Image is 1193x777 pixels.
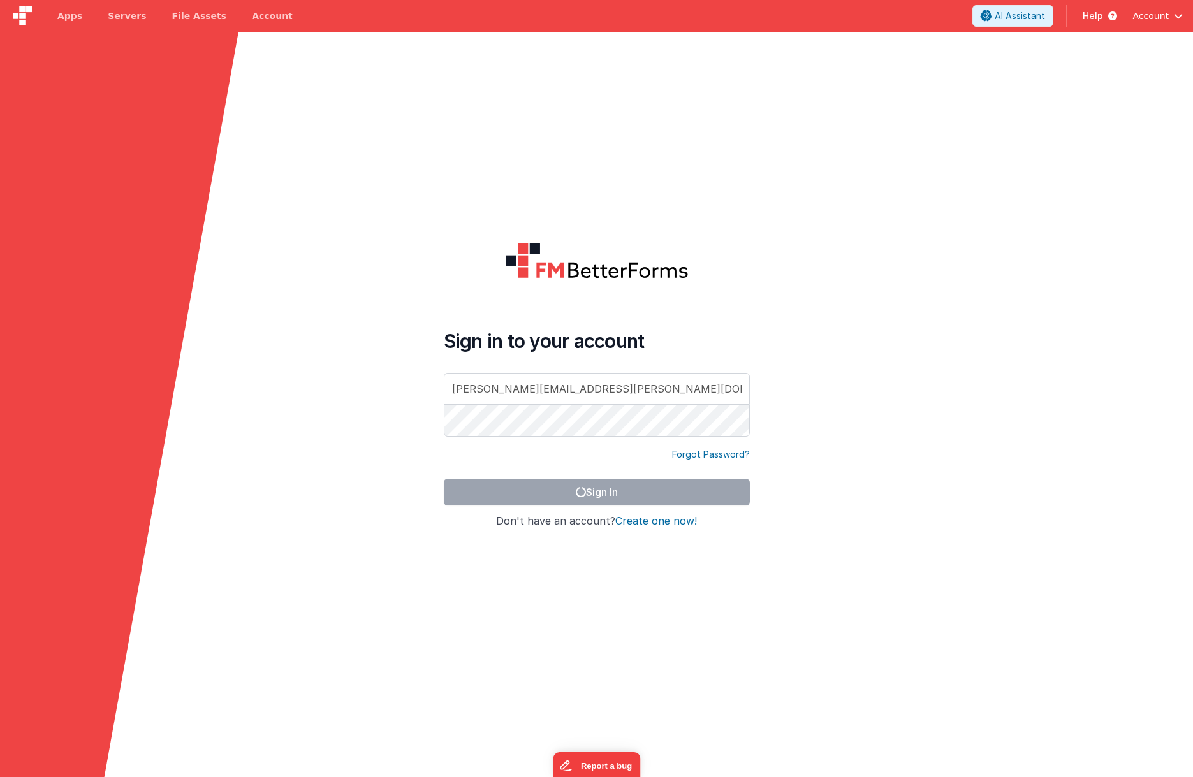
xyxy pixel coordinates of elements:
span: AI Assistant [995,10,1045,22]
input: Email Address [444,373,750,405]
button: Account [1132,10,1183,22]
a: Forgot Password? [672,448,750,461]
span: Account [1132,10,1169,22]
button: Sign In [444,479,750,505]
h4: Sign in to your account [444,330,750,352]
span: Servers [108,10,146,22]
h4: Don't have an account? [444,516,750,527]
button: AI Assistant [972,5,1053,27]
span: File Assets [172,10,227,22]
button: Create one now! [615,516,697,527]
span: Apps [57,10,82,22]
span: Help [1083,10,1103,22]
